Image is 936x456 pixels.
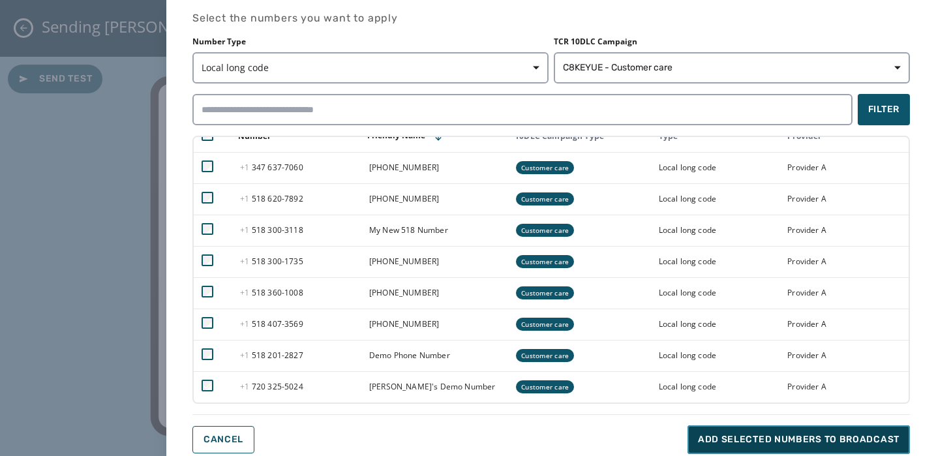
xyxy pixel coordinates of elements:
[240,318,252,329] span: +1
[651,246,780,277] td: Local long code
[779,152,909,183] td: Provider A
[651,277,780,309] td: Local long code
[563,61,672,74] span: C8KEYUE - Customer care
[240,193,303,204] span: 518 620 - 7892
[240,193,252,204] span: +1
[516,286,574,299] div: Customer care
[240,350,252,361] span: +1
[240,381,252,392] span: +1
[651,152,780,183] td: Local long code
[240,162,303,173] span: 347 637 - 7060
[651,371,780,403] td: Local long code
[361,152,507,183] td: [PHONE_NUMBER]
[192,426,254,453] button: Cancel
[779,215,909,246] td: Provider A
[192,10,910,26] h4: Select the numbers you want to apply
[240,162,252,173] span: +1
[687,425,910,454] button: Add selected numbers to broadcast
[361,215,507,246] td: My New 518 Number
[868,103,899,116] span: Filter
[240,381,303,392] span: 720 325 - 5024
[779,183,909,215] td: Provider A
[240,224,303,236] span: 518 300 - 3118
[516,380,574,393] div: Customer care
[361,340,507,371] td: Demo Phone Number
[361,277,507,309] td: [PHONE_NUMBER]
[779,340,909,371] td: Provider A
[779,277,909,309] td: Provider A
[651,215,780,246] td: Local long code
[554,52,910,84] button: C8KEYUE - Customer care
[202,61,539,74] span: Local long code
[361,309,507,340] td: [PHONE_NUMBER]
[554,37,910,47] label: TCR 10DLC Campaign
[240,224,252,236] span: +1
[516,224,574,237] div: Customer care
[516,318,574,331] div: Customer care
[516,255,574,268] div: Customer care
[361,371,507,403] td: [PERSON_NAME]'s Demo Number
[204,434,243,445] span: Cancel
[240,256,252,267] span: +1
[240,318,303,329] span: 518 407 - 3569
[779,246,909,277] td: Provider A
[698,433,899,446] span: Add selected numbers to broadcast
[240,287,252,298] span: +1
[779,371,909,403] td: Provider A
[361,183,507,215] td: [PHONE_NUMBER]
[240,287,303,298] span: 518 360 - 1008
[361,246,507,277] td: [PHONE_NUMBER]
[240,256,303,267] span: 518 300 - 1735
[192,37,549,47] label: Number Type
[651,340,780,371] td: Local long code
[516,192,574,205] div: Customer care
[651,183,780,215] td: Local long code
[240,350,303,361] span: 518 201 - 2827
[516,349,574,362] div: Customer care
[516,161,574,174] div: Customer care
[651,309,780,340] td: Local long code
[858,94,910,125] button: Filter
[779,309,909,340] td: Provider A
[192,52,549,84] button: Local long code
